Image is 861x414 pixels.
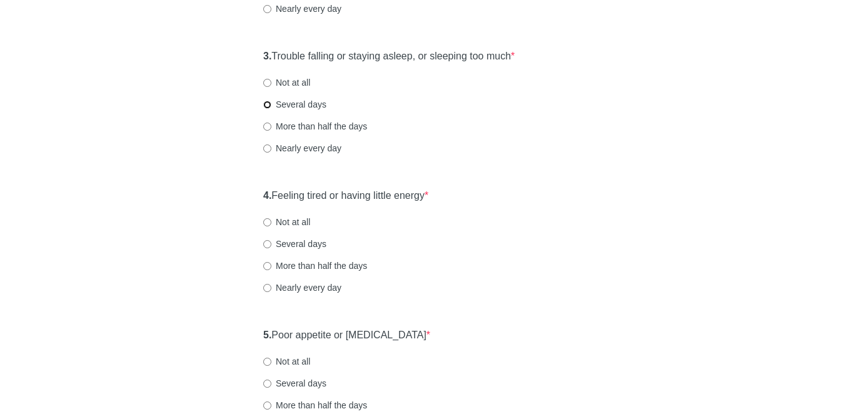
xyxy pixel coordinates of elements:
[263,120,367,133] label: More than half the days
[263,51,271,61] strong: 3.
[263,355,310,368] label: Not at all
[263,260,367,272] label: More than half the days
[263,240,271,248] input: Several days
[263,218,271,226] input: Not at all
[263,189,428,203] label: Feeling tired or having little energy
[263,238,326,250] label: Several days
[263,284,271,292] input: Nearly every day
[263,380,271,388] input: Several days
[263,262,271,270] input: More than half the days
[263,76,310,89] label: Not at all
[263,144,271,153] input: Nearly every day
[263,5,271,13] input: Nearly every day
[263,3,341,15] label: Nearly every day
[263,190,271,201] strong: 4.
[263,358,271,366] input: Not at all
[263,399,367,411] label: More than half the days
[263,123,271,131] input: More than half the days
[263,101,271,109] input: Several days
[263,330,271,340] strong: 5.
[263,49,515,64] label: Trouble falling or staying asleep, or sleeping too much
[263,142,341,154] label: Nearly every day
[263,401,271,410] input: More than half the days
[263,328,430,343] label: Poor appetite or [MEDICAL_DATA]
[263,281,341,294] label: Nearly every day
[263,98,326,111] label: Several days
[263,79,271,87] input: Not at all
[263,377,326,390] label: Several days
[263,216,310,228] label: Not at all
